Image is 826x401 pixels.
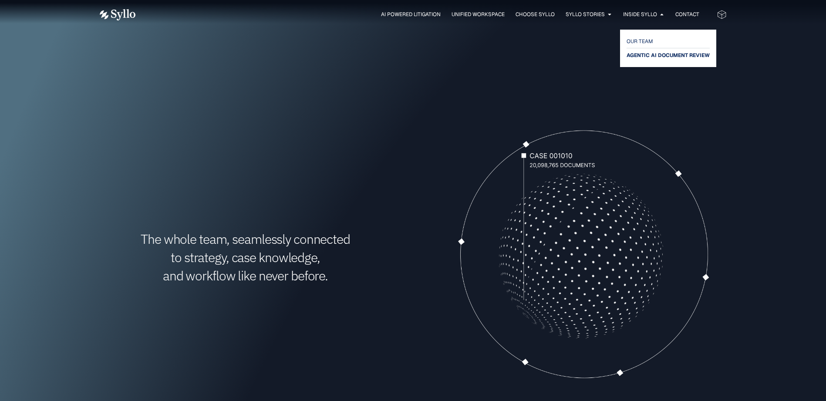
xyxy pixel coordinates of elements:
[452,10,505,18] a: Unified Workspace
[100,230,391,285] h1: The whole team, seamlessly connected to strategy, case knowledge, and workflow like never before.
[627,36,653,47] span: OUR TEAM
[627,50,710,61] a: AGENTIC AI DOCUMENT REVIEW
[153,10,699,19] nav: Menu
[153,10,699,19] div: Menu Toggle
[623,10,657,18] a: Inside Syllo
[566,10,605,18] a: Syllo Stories
[627,36,710,47] a: OUR TEAM
[516,10,555,18] a: Choose Syllo
[675,10,699,18] a: Contact
[381,10,441,18] a: AI Powered Litigation
[100,9,135,20] img: Vector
